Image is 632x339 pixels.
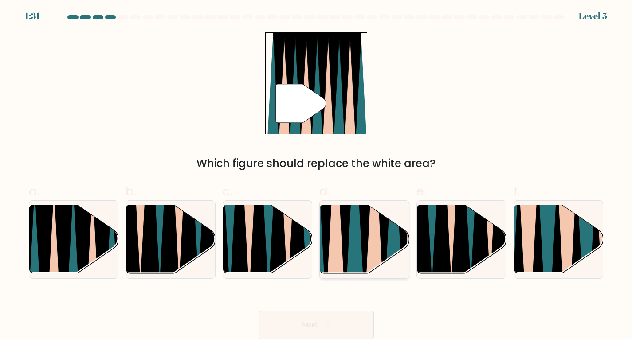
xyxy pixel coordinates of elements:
[34,156,598,171] div: Which figure should replace the white area?
[126,183,136,200] span: b.
[579,9,607,23] div: Level 5
[223,183,232,200] span: c.
[514,183,520,200] span: f.
[259,311,374,339] button: Next
[29,183,39,200] span: a.
[25,9,40,23] div: 1:31
[275,84,326,123] g: "
[319,183,330,200] span: d.
[416,183,426,200] span: e.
